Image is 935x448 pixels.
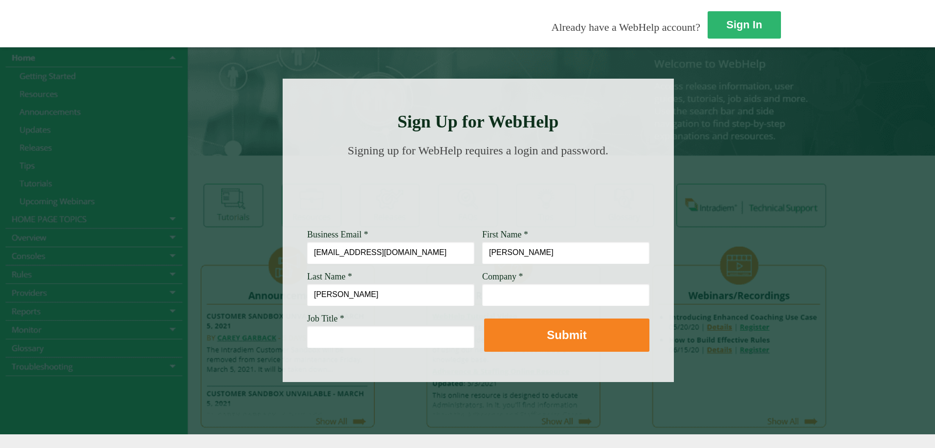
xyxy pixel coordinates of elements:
a: Sign In [708,11,781,39]
button: Submit [484,319,649,352]
span: Company * [482,272,523,281]
span: Signing up for WebHelp requires a login and password. [348,144,608,157]
strong: Sign In [726,19,762,31]
span: First Name * [482,230,528,239]
strong: Sign Up for WebHelp [398,112,559,131]
strong: Submit [547,328,586,341]
span: Job Title * [307,314,344,323]
span: Already have a WebHelp account? [552,21,700,33]
span: Business Email * [307,230,368,239]
img: Need Credentials? Sign up below. Have Credentials? Use the sign-in button. [313,167,644,216]
span: Last Name * [307,272,352,281]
